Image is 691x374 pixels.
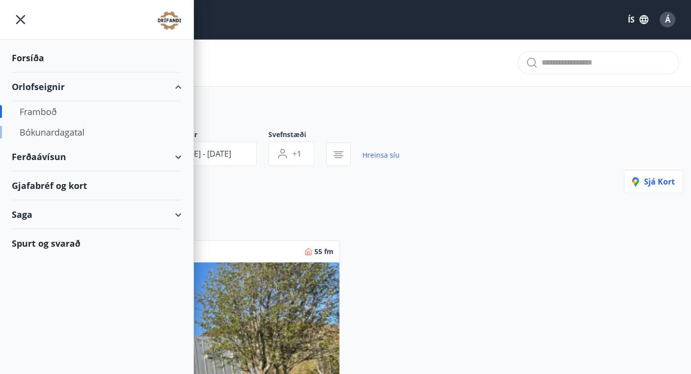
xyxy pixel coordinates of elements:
[12,72,182,101] div: Orlofseignir
[153,130,268,141] span: Dagsetningar
[20,122,174,142] div: Bókunardagatal
[624,170,683,193] button: Sjá kort
[177,148,231,159] span: [DATE] - [DATE]
[12,171,182,200] div: Gjafabréf og kort
[314,247,334,257] span: 55 fm
[12,229,182,257] div: Spurt og svarað
[12,44,182,72] div: Forsíða
[632,176,675,187] span: Sjá kort
[20,101,174,122] div: Framboð
[12,11,29,28] button: menu
[157,11,182,30] img: union_logo
[268,141,314,166] button: +1
[622,11,654,28] button: ÍS
[656,8,679,31] button: Á
[12,200,182,229] div: Saga
[292,148,301,159] span: +1
[12,142,182,171] div: Ferðaávísun
[268,130,326,141] span: Svefnstæði
[153,141,257,166] button: [DATE] - [DATE]
[362,144,400,166] a: Hreinsa síu
[665,14,670,25] span: Á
